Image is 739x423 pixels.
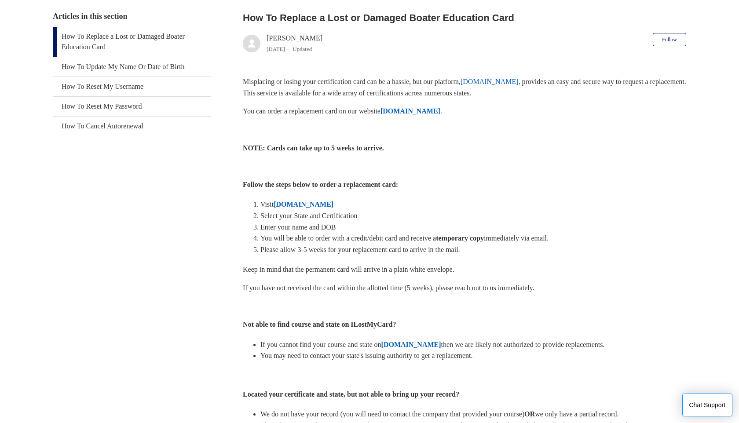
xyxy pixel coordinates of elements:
strong: temporary copy [436,234,484,242]
h2: How To Replace a Lost or Damaged Boater Education Card [243,11,686,25]
a: How To Replace a Lost or Damaged Boater Education Card [53,27,211,57]
a: [DOMAIN_NAME] [380,107,440,115]
span: We do not have your record (you will need to contact the company that provided your course) we on... [260,410,618,418]
a: How To Reset My Password [53,97,211,116]
a: [DOMAIN_NAME] [274,201,333,208]
li: Updated [293,46,312,52]
button: Chat Support [682,394,733,416]
a: How To Update My Name Or Date of Birth [53,57,211,77]
span: Select your State and Certification [260,212,357,219]
strong: Located your certificate and state, but not able to bring up your record? [243,390,459,398]
span: Enter your name and DOB [260,223,336,231]
span: then we are likely not authorized to provide replacements. [441,341,605,348]
div: [PERSON_NAME] [267,33,322,54]
span: . [440,107,442,115]
span: You will be able to order with a credit/debit card and receive a immediately via email. [260,234,549,242]
strong: OR [524,410,535,418]
span: Please allow 3-5 weeks for your replacement card to arrive in the mail. [260,246,460,253]
span: You may need to contact your state's issuing authority to get a replacement. [260,352,472,359]
a: [DOMAIN_NAME] [461,78,519,85]
span: You can order a replacement card on our website [243,107,380,115]
span: If you cannot find your course and state on [260,341,381,348]
span: Articles in this section [53,12,127,21]
span: Keep in mind that the permanent card will arrive in a plain white envelope. [243,266,454,273]
time: 04/08/2025, 12:48 [267,46,285,52]
strong: Follow the steps below to order a replacement card: [243,181,398,188]
strong: Not able to find course and state on ILostMyCard? [243,321,396,328]
p: Misplacing or losing your certification card can be a hassle, but our platform, , provides an eas... [243,76,686,98]
strong: NOTE: Cards can take up to 5 weeks to arrive. [243,144,384,152]
span: If you have not received the card within the allotted time (5 weeks), please reach out to us imme... [243,284,534,292]
a: [DOMAIN_NAME] [381,341,441,348]
a: How To Cancel Autorenewal [53,117,211,136]
a: How To Reset My Username [53,77,211,96]
span: Visit [260,201,274,208]
button: Follow Article [653,33,686,46]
